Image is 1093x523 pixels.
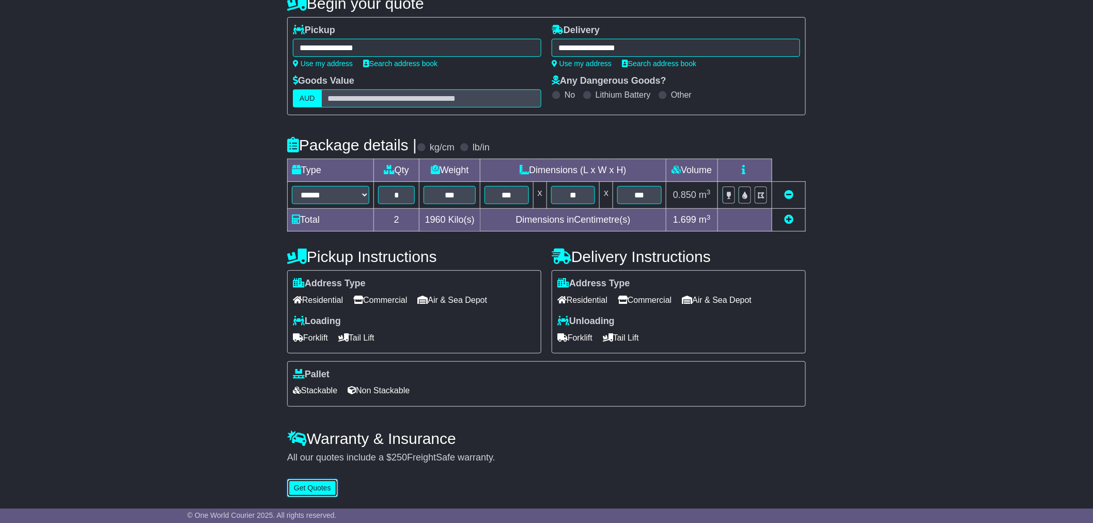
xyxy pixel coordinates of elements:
[293,89,322,107] label: AUD
[353,292,407,308] span: Commercial
[473,142,490,153] label: lb/in
[565,90,575,100] label: No
[596,90,651,100] label: Lithium Battery
[348,382,410,398] span: Non Stackable
[374,209,419,232] td: 2
[552,248,806,265] h4: Delivery Instructions
[293,278,366,289] label: Address Type
[374,159,419,182] td: Qty
[418,292,488,308] span: Air & Sea Depot
[557,278,630,289] label: Address Type
[293,330,328,346] span: Forklift
[682,292,752,308] span: Air & Sea Depot
[666,159,717,182] td: Volume
[363,59,438,68] a: Search address book
[293,382,337,398] span: Stackable
[673,214,696,225] span: 1.699
[288,159,374,182] td: Type
[622,59,696,68] a: Search address book
[188,511,337,519] span: © One World Courier 2025. All rights reserved.
[287,136,417,153] h4: Package details |
[287,452,806,464] div: All our quotes include a $ FreightSafe warranty.
[552,25,600,36] label: Delivery
[287,479,338,497] button: Get Quotes
[600,182,613,209] td: x
[430,142,455,153] label: kg/cm
[671,90,692,100] label: Other
[784,214,793,225] a: Add new item
[533,182,546,209] td: x
[480,209,666,232] td: Dimensions in Centimetre(s)
[557,316,615,327] label: Unloading
[557,330,592,346] span: Forklift
[419,209,480,232] td: Kilo(s)
[603,330,639,346] span: Tail Lift
[699,190,711,200] span: m
[293,369,330,380] label: Pallet
[552,75,666,87] label: Any Dangerous Goods?
[288,209,374,232] td: Total
[618,292,672,308] span: Commercial
[287,430,806,447] h4: Warranty & Insurance
[552,59,612,68] a: Use my address
[419,159,480,182] td: Weight
[293,75,354,87] label: Goods Value
[673,190,696,200] span: 0.850
[707,213,711,221] sup: 3
[293,316,341,327] label: Loading
[557,292,607,308] span: Residential
[293,292,343,308] span: Residential
[392,452,407,463] span: 250
[425,214,446,225] span: 1960
[480,159,666,182] td: Dimensions (L x W x H)
[293,59,353,68] a: Use my address
[338,330,374,346] span: Tail Lift
[784,190,793,200] a: Remove this item
[287,248,541,265] h4: Pickup Instructions
[707,188,711,196] sup: 3
[293,25,335,36] label: Pickup
[699,214,711,225] span: m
